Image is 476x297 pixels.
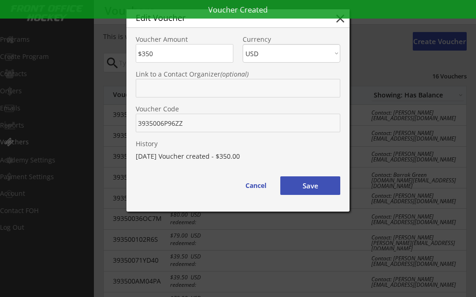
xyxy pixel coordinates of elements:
[136,71,340,77] div: Link to a Contact Organizer
[136,141,340,147] div: History
[136,151,340,161] div: [DATE] Voucher created - $350.00
[220,70,249,78] em: (optional)
[237,176,275,195] button: Cancel
[280,176,340,195] button: Save
[243,36,340,43] div: Currency
[136,36,233,43] div: Voucher Amount
[136,106,340,112] div: Voucher Code
[333,12,347,26] button: close
[136,13,319,22] div: Edit Voucher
